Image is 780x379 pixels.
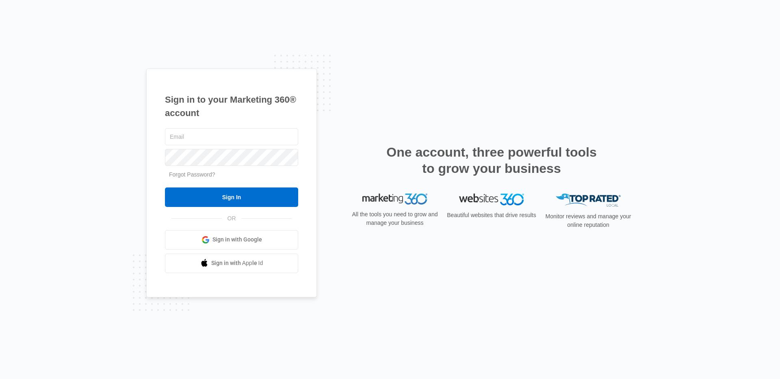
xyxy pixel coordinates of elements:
[543,212,634,229] p: Monitor reviews and manage your online reputation
[169,171,215,178] a: Forgot Password?
[556,194,621,207] img: Top Rated Local
[362,194,427,205] img: Marketing 360
[165,230,298,250] a: Sign in with Google
[211,259,263,267] span: Sign in with Apple Id
[165,93,298,120] h1: Sign in to your Marketing 360® account
[384,144,599,177] h2: One account, three powerful tools to grow your business
[349,210,440,227] p: All the tools you need to grow and manage your business
[165,187,298,207] input: Sign In
[212,235,262,244] span: Sign in with Google
[222,214,242,223] span: OR
[165,128,298,145] input: Email
[459,194,524,205] img: Websites 360
[165,254,298,273] a: Sign in with Apple Id
[446,211,537,220] p: Beautiful websites that drive results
